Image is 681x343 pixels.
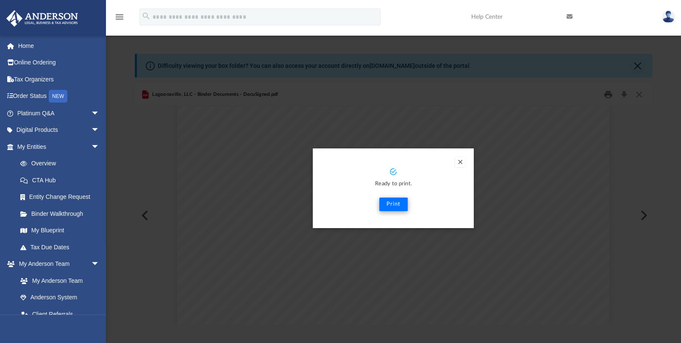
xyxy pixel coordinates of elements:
a: Anderson System [12,289,108,306]
i: search [142,11,151,21]
span: arrow_drop_down [91,138,108,156]
a: CTA Hub [12,172,112,189]
a: Home [6,37,112,54]
button: Print [379,198,408,211]
a: Binder Walkthrough [12,205,112,222]
a: Entity Change Request [12,189,112,206]
a: My Entitiesarrow_drop_down [6,138,112,155]
span: arrow_drop_down [91,256,108,273]
div: NEW [49,90,67,103]
img: User Pic [662,11,675,23]
span: arrow_drop_down [91,122,108,139]
a: My Anderson Team [12,272,104,289]
a: Tax Due Dates [12,239,112,256]
i: menu [114,12,125,22]
span: arrow_drop_down [91,105,108,122]
a: menu [114,16,125,22]
a: My Anderson Teamarrow_drop_down [6,256,108,273]
a: Overview [12,155,112,172]
a: Platinum Q&Aarrow_drop_down [6,105,112,122]
a: Tax Organizers [6,71,112,88]
p: Ready to print. [321,179,465,189]
img: Anderson Advisors Platinum Portal [4,10,81,27]
a: My Blueprint [12,222,108,239]
a: Online Ordering [6,54,112,71]
a: Digital Productsarrow_drop_down [6,122,112,139]
a: Client Referrals [12,306,108,323]
div: Preview [135,84,652,325]
a: Order StatusNEW [6,88,112,105]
